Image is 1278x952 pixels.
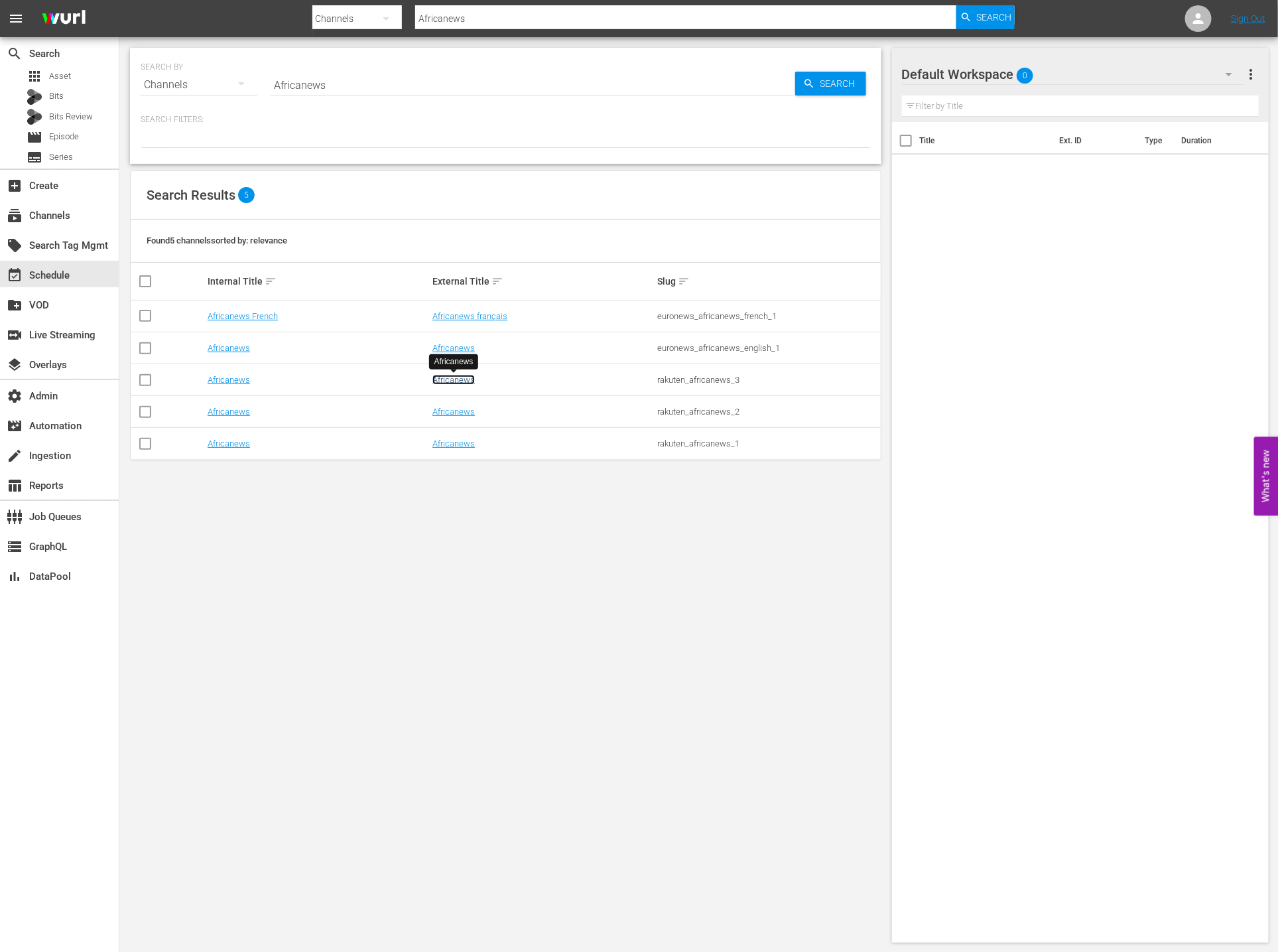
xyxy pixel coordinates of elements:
[1231,13,1265,24] a: Sign Out
[657,407,878,417] div: rakuten_africanews_2
[657,375,878,385] div: rakuten_africanews_3
[49,151,73,164] span: Series
[7,418,23,434] span: Automation
[49,130,79,143] span: Episode
[678,275,690,287] span: sort
[49,110,93,123] span: Bits Review
[147,236,287,245] span: Found 5 channels sorted by: relevance
[1173,122,1253,159] th: Duration
[7,569,23,584] span: DataPool
[491,275,503,287] span: sort
[7,388,23,404] span: Admin
[1243,58,1259,90] button: more_vert
[208,273,428,289] div: Internal Title
[432,407,475,417] a: Africanews
[657,311,878,321] div: euronews_africanews_french_1
[902,56,1245,93] div: Default Workspace
[432,311,507,321] a: Africanews français
[432,343,475,353] a: Africanews
[795,72,866,96] button: Search
[815,72,866,96] span: Search
[27,129,42,145] span: Episode
[27,149,42,165] span: Series
[147,187,235,203] span: Search Results
[1137,122,1173,159] th: Type
[7,357,23,373] span: Overlays
[7,509,23,525] span: Job Queues
[208,407,250,417] a: Africanews
[1017,62,1033,90] span: 0
[27,68,42,84] span: Asset
[657,439,878,448] div: rakuten_africanews_1
[141,66,257,103] div: Channels
[7,478,23,494] span: Reports
[432,273,653,289] div: External Title
[434,356,474,368] div: Africanews
[208,375,250,385] a: Africanews
[657,343,878,353] div: euronews_africanews_english_1
[49,70,71,83] span: Asset
[7,327,23,343] span: Live Streaming
[7,297,23,313] span: VOD
[7,178,23,194] span: Create
[7,238,23,253] span: Search Tag Mgmt
[141,114,871,125] p: Search Filters:
[956,5,1015,29] button: Search
[7,448,23,464] span: Ingestion
[265,275,277,287] span: sort
[976,5,1011,29] span: Search
[657,273,878,289] div: Slug
[1254,437,1278,515] button: Open Feedback Widget
[208,439,250,448] a: Africanews
[1243,66,1259,82] span: more_vert
[7,267,23,283] span: Schedule
[1051,122,1137,159] th: Ext. ID
[32,3,96,34] img: ans4CAIJ8jUAAAAAAAAAAAAAAAAAAAAAAAAgQb4GAAAAAAAAAAAAAAAAAAAAAAAAJMjXAAAAAAAAAAAAAAAAAAAAAAAAgAT5G...
[238,187,255,203] span: 5
[208,311,278,321] a: Africanews French
[27,109,42,125] div: Bits Review
[8,11,24,27] span: menu
[920,122,1052,159] th: Title
[432,375,475,385] a: Africanews
[7,539,23,555] span: GraphQL
[27,89,42,105] div: Bits
[7,208,23,224] span: Channels
[432,439,475,448] a: Africanews
[49,90,64,103] span: Bits
[208,343,250,353] a: Africanews
[7,46,23,62] span: Search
